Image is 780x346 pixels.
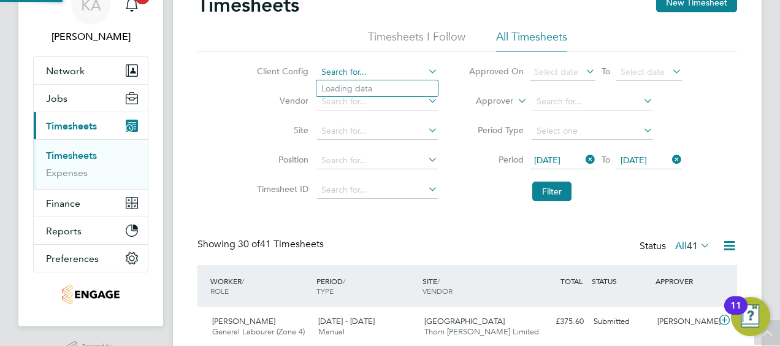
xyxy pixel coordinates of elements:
span: Select date [534,66,578,77]
label: All [675,240,710,252]
span: VENDOR [422,286,453,296]
button: Network [34,57,148,84]
div: PERIOD [313,270,419,302]
span: [GEOGRAPHIC_DATA] [424,316,505,326]
span: [DATE] [534,155,560,166]
span: Finance [46,198,80,209]
span: TYPE [316,286,334,296]
button: Jobs [34,85,148,112]
div: STATUS [589,270,652,292]
span: Timesheets [46,120,97,132]
a: Expenses [46,167,88,179]
span: 41 Timesheets [238,238,324,250]
label: Position [253,154,308,165]
div: Showing [197,238,326,251]
li: Timesheets I Follow [368,29,465,52]
div: APPROVER [652,270,716,292]
span: Select date [621,66,665,77]
span: Network [46,65,85,77]
span: / [242,276,244,286]
li: All Timesheets [496,29,567,52]
img: thornbaker-logo-retina.png [62,285,119,304]
input: Search for... [317,123,438,140]
span: To [598,63,614,79]
span: TOTAL [560,276,583,286]
span: [DATE] [621,155,647,166]
button: Filter [532,182,572,201]
a: Go to home page [33,285,148,304]
div: [PERSON_NAME] [652,312,716,332]
label: Vendor [253,95,308,106]
label: Site [253,125,308,136]
input: Select one [532,123,653,140]
span: [DATE] - [DATE] [318,316,375,326]
div: Submitted [589,312,652,332]
span: [PERSON_NAME] [212,316,275,326]
label: Timesheet ID [253,183,308,194]
button: Preferences [34,245,148,272]
input: Search for... [317,93,438,110]
a: Timesheets [46,150,97,161]
label: Period [468,154,524,165]
input: Search for... [317,64,438,81]
span: Jobs [46,93,67,104]
span: Thorn [PERSON_NAME] Limited [424,326,539,337]
span: Kerry Asawla [33,29,148,44]
span: / [437,276,440,286]
span: ROLE [210,286,229,296]
li: Loading data [316,80,438,96]
div: Timesheets [34,139,148,189]
button: Reports [34,217,148,244]
input: Search for... [532,93,653,110]
span: 30 of [238,238,260,250]
label: Client Config [253,66,308,77]
button: Finance [34,190,148,217]
div: SITE [419,270,526,302]
span: Reports [46,225,82,237]
div: Status [640,238,713,255]
button: Timesheets [34,112,148,139]
label: Period Type [468,125,524,136]
div: £375.60 [525,312,589,332]
span: Manual [318,326,345,337]
input: Search for... [317,152,438,169]
span: Preferences [46,253,99,264]
span: To [598,152,614,167]
span: 41 [687,240,698,252]
div: 11 [730,306,741,321]
label: Approver [458,95,513,107]
label: Approved On [468,66,524,77]
span: General Labourer (Zone 4) [212,326,305,337]
span: / [343,276,345,286]
button: Open Resource Center, 11 new notifications [731,297,770,336]
div: WORKER [207,270,313,302]
input: Search for... [317,182,438,199]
